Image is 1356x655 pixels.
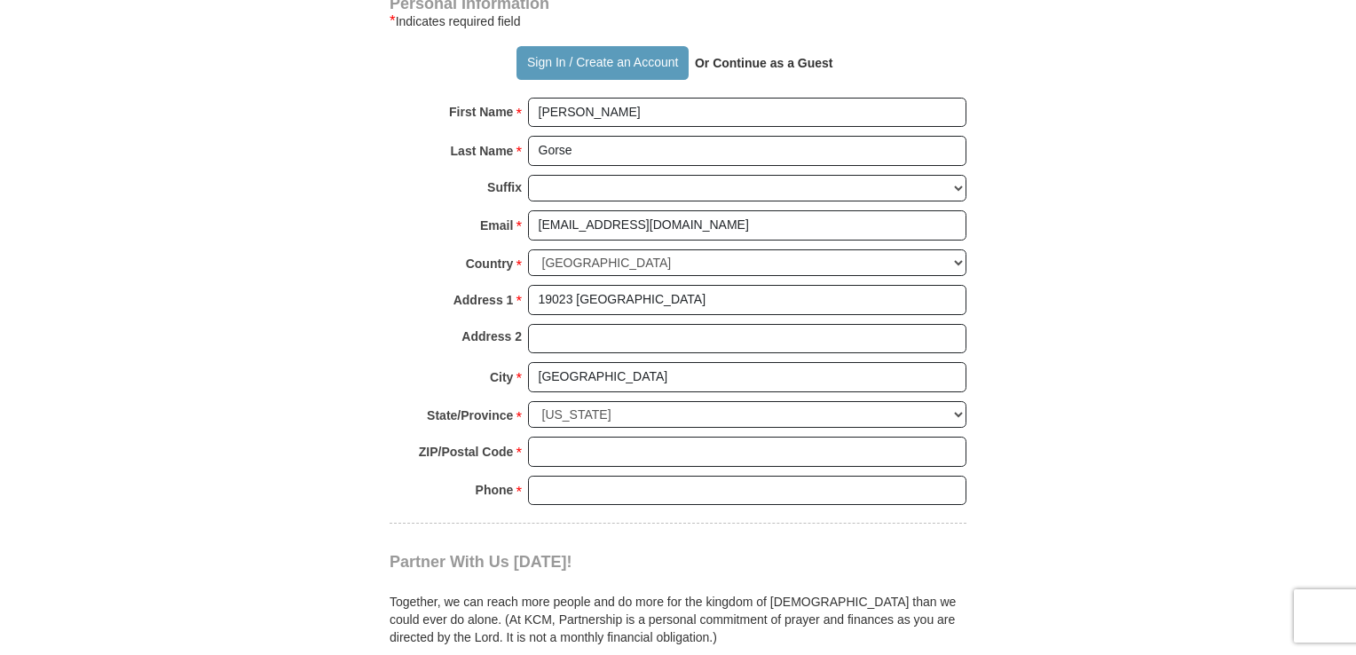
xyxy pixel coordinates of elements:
[480,213,513,238] strong: Email
[427,403,513,428] strong: State/Province
[453,288,514,312] strong: Address 1
[390,553,572,571] span: Partner With Us [DATE]!
[390,593,966,646] p: Together, we can reach more people and do more for the kingdom of [DEMOGRAPHIC_DATA] than we coul...
[487,175,522,200] strong: Suffix
[451,138,514,163] strong: Last Name
[490,365,513,390] strong: City
[419,439,514,464] strong: ZIP/Postal Code
[466,251,514,276] strong: Country
[461,324,522,349] strong: Address 2
[449,99,513,124] strong: First Name
[476,477,514,502] strong: Phone
[390,11,966,32] div: Indicates required field
[695,56,833,70] strong: Or Continue as a Guest
[516,46,688,80] button: Sign In / Create an Account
